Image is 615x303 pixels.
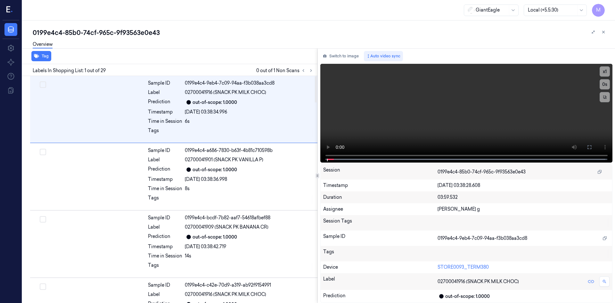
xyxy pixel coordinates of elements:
[185,89,266,96] span: 02700041916 (SNACK PK MILK CHOC)
[148,156,182,163] div: Label
[33,41,53,48] a: Overview
[438,206,610,213] div: [PERSON_NAME] g
[193,99,237,106] div: out-of-scope: 1.0000
[323,276,438,287] div: Label
[323,292,438,300] div: Prediction
[148,243,182,250] div: Timestamp
[185,156,263,163] span: 02700041901 (SNACK PK VANILLA P)
[148,185,182,192] div: Time in Session
[323,264,438,271] div: Device
[185,109,314,115] div: [DATE] 03:38:34.996
[323,233,438,243] div: Sample ID
[148,89,182,96] div: Label
[438,264,610,271] div: STORE0093_TERM380
[323,218,438,228] div: Session Tags
[148,262,182,272] div: Tags
[323,194,438,201] div: Duration
[148,166,182,173] div: Prediction
[193,166,237,173] div: out-of-scope: 1.0000
[364,51,403,61] button: Auto video sync
[33,28,610,37] div: 0199e4c4-85b0-74cf-965c-9f93563e0e43
[148,233,182,241] div: Prediction
[148,224,182,231] div: Label
[438,194,610,201] div: 03:59.532
[148,127,182,138] div: Tags
[148,109,182,115] div: Timestamp
[438,182,610,189] div: [DATE] 03:38:28.608
[438,235,527,242] span: 0199e4c4-9eb4-7c09-94aa-f3b038aa3cd8
[148,176,182,183] div: Timestamp
[148,282,182,289] div: Sample ID
[185,80,314,87] div: 0199e4c4-9eb4-7c09-94aa-f3b038aa3cd8
[185,282,314,289] div: 0199e4c4-c42e-70d9-a319-ab92f9154991
[323,167,438,177] div: Session
[320,51,361,61] button: Switch to image
[33,67,106,74] span: Labels In Shopping List: 1 out of 29
[40,81,46,88] button: Select row
[256,67,315,74] span: 0 out of 1 Non Scans
[185,291,266,298] span: 02700041916 (SNACK PK MILK CHOC)
[445,293,490,300] div: out-of-scope: 1.0000
[148,118,182,125] div: Time in Session
[185,176,314,183] div: [DATE] 03:38:36.998
[323,182,438,189] div: Timestamp
[323,206,438,213] div: Assignee
[185,147,314,154] div: 0199e4c4-a686-7830-b63f-4b81c710598b
[148,195,182,205] div: Tags
[600,79,610,89] button: 0s
[600,66,610,77] button: x1
[185,253,314,259] div: 14s
[185,215,314,221] div: 0199e4c4-bcdf-7b82-aaf7-54618afbef88
[185,185,314,192] div: 8s
[148,98,182,106] div: Prediction
[148,291,182,298] div: Label
[185,118,314,125] div: 6s
[148,80,182,87] div: Sample ID
[592,4,605,17] button: M
[323,248,438,259] div: Tags
[185,243,314,250] div: [DATE] 03:38:42.719
[148,253,182,259] div: Time in Session
[40,216,46,223] button: Select row
[438,169,526,175] span: 0199e4c4-85b0-74cf-965c-9f93563e0e43
[438,278,519,285] span: 02700041916 (SNACK PK MILK CHOC)
[185,224,268,231] span: 02700041909 (SNACK PK BANANA CR)
[40,149,46,155] button: Select row
[193,234,237,240] div: out-of-scope: 1.0000
[31,51,51,61] button: Tag
[148,147,182,154] div: Sample ID
[40,283,46,290] button: Select row
[148,215,182,221] div: Sample ID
